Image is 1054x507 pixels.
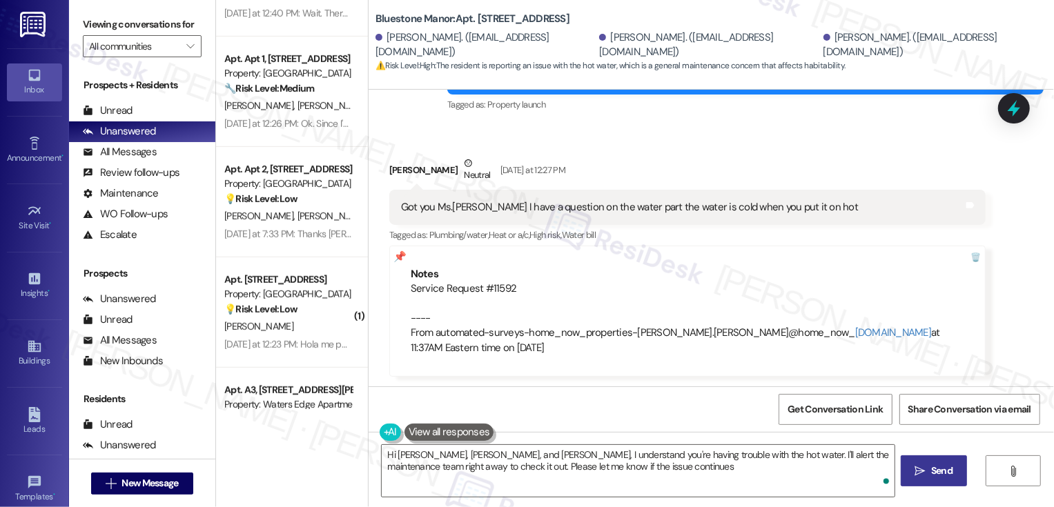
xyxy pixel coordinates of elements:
strong: ⚠️ Risk Level: High [375,60,435,71]
span: Property launch [487,99,545,110]
div: Maintenance [83,186,159,201]
div: Unanswered [83,124,156,139]
span: • [53,490,55,499]
span: • [48,286,50,296]
button: Share Conversation via email [899,394,1040,425]
span: Plumbing/water , [429,229,489,241]
button: Get Conversation Link [779,394,892,425]
div: Prospects + Residents [69,78,215,92]
span: Get Conversation Link [788,402,883,417]
div: All Messages [83,145,157,159]
div: Tagged as: [389,225,986,245]
a: Leads [7,403,62,440]
div: [PERSON_NAME] [389,156,986,190]
div: [PERSON_NAME]. ([EMAIL_ADDRESS][DOMAIN_NAME]) [375,30,596,60]
span: Water bill [562,229,596,241]
div: Got you Ms.[PERSON_NAME] I have a question on the water part the water is cold when you put it on... [401,200,858,215]
input: All communities [89,35,179,57]
span: • [50,219,52,228]
i:  [1008,466,1019,477]
textarea: To enrich screen reader interactions, please activate Accessibility in Grammarly extension settings [382,445,895,497]
div: Escalate [83,228,137,242]
span: • [61,151,64,161]
div: Prospects [69,266,215,281]
div: [PERSON_NAME]. ([EMAIL_ADDRESS][DOMAIN_NAME]) [599,30,819,60]
div: Neutral [461,156,493,185]
a: Site Visit • [7,199,62,237]
div: [DATE] at 12:27 PM [497,163,565,177]
div: Residents [69,392,215,406]
button: Send [901,455,968,486]
i:  [186,41,194,52]
button: New Message [91,473,193,495]
i:  [106,478,116,489]
img: ResiDesk Logo [20,12,48,37]
div: Review follow-ups [83,166,179,180]
a: Inbox [7,63,62,101]
span: : The resident is reporting an issue with the hot water, which is a general maintenance concern t... [375,59,846,73]
div: Unread [83,417,133,432]
div: Unanswered [83,438,156,453]
a: Buildings [7,335,62,372]
span: New Message [121,476,178,490]
div: Unread [83,103,133,118]
div: Unread [83,312,133,327]
span: Send [931,464,953,478]
div: WO Follow-ups [83,207,168,221]
div: Service Request #11592 ---- From automated-surveys-home_now_properties-[PERSON_NAME].[PERSON_NAME... [411,281,964,355]
span: High risk , [529,229,562,241]
b: Notes [411,267,438,281]
i:  [915,466,926,477]
span: Share Conversation via email [908,402,1031,417]
b: Bluestone Manor: Apt. [STREET_ADDRESS] [375,12,569,26]
div: Tagged as: [447,95,1044,115]
a: [DOMAIN_NAME] [855,326,931,339]
span: Heat or a/c , [489,229,529,241]
div: All Messages [83,333,157,348]
div: Unanswered [83,292,156,306]
a: Insights • [7,267,62,304]
div: New Inbounds [83,354,163,368]
label: Viewing conversations for [83,14,202,35]
div: [PERSON_NAME]. ([EMAIL_ADDRESS][DOMAIN_NAME]) [823,30,1044,60]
